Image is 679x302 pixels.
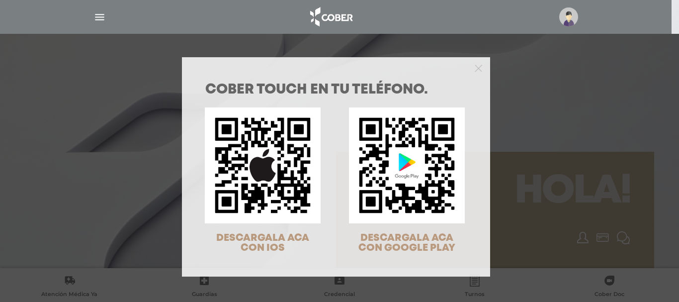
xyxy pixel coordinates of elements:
button: Close [475,63,482,72]
h1: COBER TOUCH en tu teléfono. [205,83,467,97]
img: qr-code [205,107,321,223]
img: qr-code [349,107,465,223]
span: DESCARGALA ACA CON GOOGLE PLAY [358,233,455,253]
span: DESCARGALA ACA CON IOS [216,233,309,253]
